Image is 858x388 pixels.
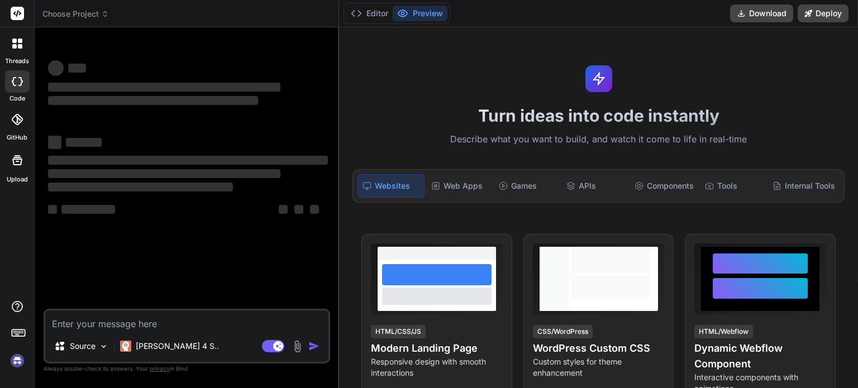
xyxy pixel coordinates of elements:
div: HTML/CSS/JS [371,325,426,338]
img: Pick Models [99,342,108,351]
p: Custom styles for theme enhancement [533,356,665,379]
p: Responsive design with smooth interactions [371,356,503,379]
img: signin [8,351,27,370]
span: ‌ [48,205,57,214]
div: CSS/WordPress [533,325,593,338]
img: Claude 4 Sonnet [120,341,131,352]
button: Download [730,4,793,22]
button: Preview [393,6,447,21]
p: [PERSON_NAME] 4 S.. [136,341,219,352]
label: Upload [7,175,28,184]
div: APIs [562,174,627,198]
p: Always double-check its answers. Your in Bind [44,363,330,374]
div: HTML/Webflow [694,325,753,338]
div: Web Apps [427,174,492,198]
span: ‌ [48,60,64,76]
button: Editor [346,6,393,21]
span: ‌ [68,64,86,73]
div: Components [630,174,698,198]
span: ‌ [66,138,102,147]
h4: WordPress Custom CSS [533,341,665,356]
span: ‌ [48,183,233,191]
span: ‌ [48,83,280,92]
div: Websites [357,174,424,198]
h1: Turn ideas into code instantly [346,106,851,126]
img: icon [308,341,320,352]
span: ‌ [310,205,319,214]
span: ‌ [48,96,258,105]
span: ‌ [48,169,280,178]
h4: Modern Landing Page [371,341,503,356]
p: Source [70,341,96,352]
span: ‌ [48,156,328,165]
img: attachment [291,340,304,353]
span: privacy [150,365,170,372]
h4: Dynamic Webflow Component [694,341,826,372]
span: Choose Project [42,8,109,20]
label: threads [5,56,29,66]
div: Internal Tools [768,174,840,198]
span: ‌ [48,136,61,149]
p: Describe what you want to build, and watch it come to life in real-time [346,132,851,147]
span: ‌ [61,205,115,214]
label: code [9,94,25,103]
div: Tools [700,174,766,198]
span: ‌ [279,205,288,214]
button: Deploy [798,4,849,22]
span: ‌ [294,205,303,214]
div: Games [494,174,560,198]
label: GitHub [7,133,27,142]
